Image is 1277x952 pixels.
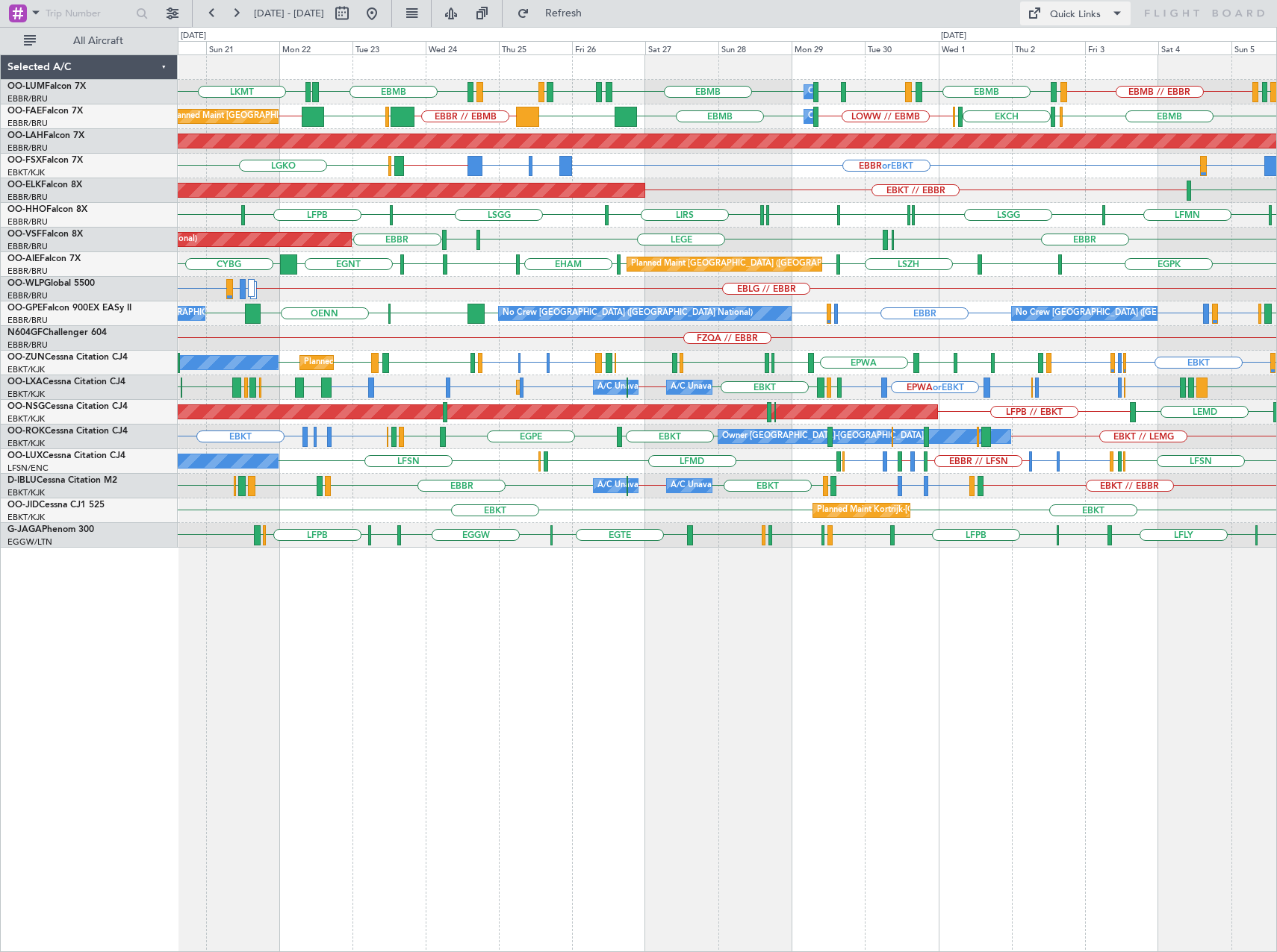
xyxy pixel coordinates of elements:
span: Refresh [532,8,595,19]
a: OO-LUXCessna Citation CJ4 [7,451,125,460]
a: EBKT/KJK [7,167,45,178]
div: Sat 4 [1158,41,1231,54]
div: Tue 23 [352,41,426,54]
button: All Aircraft [16,29,162,53]
div: Owner Melsbroek Air Base [808,105,910,128]
span: OO-FSX [7,156,42,165]
div: Mon 29 [792,41,865,54]
button: Refresh [510,1,600,25]
a: OO-FSXFalcon 7X [7,156,83,165]
span: OO-LAH [7,131,43,140]
div: Fri 26 [572,41,645,54]
a: EBKT/KJK [7,487,45,498]
span: OO-LUM [7,82,45,91]
span: OO-JID [7,501,39,510]
span: N604GF [7,328,43,337]
div: Owner [GEOGRAPHIC_DATA]-[GEOGRAPHIC_DATA] [722,425,924,448]
span: OO-GPE [7,304,43,313]
a: OO-FAEFalcon 7X [7,107,83,116]
div: Wed 24 [426,41,499,54]
a: LFSN/ENC [7,463,49,474]
span: OO-AIE [7,254,40,263]
a: OO-ZUNCessna Citation CJ4 [7,353,128,362]
div: A/C Unavailable [671,376,733,398]
a: OO-ELKFalcon 8X [7,181,82,190]
div: No Crew [GEOGRAPHIC_DATA] ([GEOGRAPHIC_DATA] National) [1016,302,1266,325]
span: OO-FAE [7,107,42,116]
div: No Crew [GEOGRAPHIC_DATA] ([GEOGRAPHIC_DATA] National) [503,302,753,325]
span: [DATE] - [DATE] [254,7,324,20]
span: OO-LXA [7,378,43,386]
div: A/C Unavailable [GEOGRAPHIC_DATA] ([GEOGRAPHIC_DATA] National) [597,376,875,398]
a: EBBR/BRU [7,93,48,104]
div: Planned Maint [GEOGRAPHIC_DATA] ([GEOGRAPHIC_DATA]) [631,253,866,275]
span: OO-WLP [7,279,44,288]
span: OO-VSF [7,230,42,239]
a: EBBR/BRU [7,192,48,203]
a: EBBR/BRU [7,241,48,252]
a: OO-AIEFalcon 7X [7,254,81,263]
button: Quick Links [1020,1,1131,25]
a: OO-ROKCessna Citation CJ4 [7,427,128,436]
span: D-IBLU [7,476,37,485]
a: OO-VSFFalcon 8X [7,230,83,239]
a: G-JAGAPhenom 300 [7,525,94,534]
a: OO-LXACessna Citation CJ4 [7,378,125,386]
a: EGGW/LTN [7,536,52,548]
a: EBBR/BRU [7,266,48,277]
a: EBBR/BRU [7,290,48,301]
span: OO-NSG [7,402,45,411]
div: Sun 28 [718,41,792,54]
a: EBBR/BRU [7,118,48,129]
a: EBKT/KJK [7,389,45,400]
a: OO-GPEFalcon 900EX EASy II [7,304,131,313]
div: Thu 2 [1012,41,1085,54]
div: Sun 21 [206,41,279,54]
a: EBKT/KJK [7,512,45,523]
span: OO-HHO [7,205,46,214]
a: D-IBLUCessna Citation M2 [7,476,117,485]
div: Sat 27 [645,41,718,54]
a: OO-LUMFalcon 7X [7,82,86,91]
span: OO-ELK [7,181,41,190]
a: EBBR/BRU [7,339,48,351]
div: Quick Links [1050,7,1101,22]
a: EBKT/KJK [7,413,45,425]
span: OO-LUX [7,451,43,460]
a: N604GFChallenger 604 [7,328,107,337]
div: Tue 30 [865,41,938,54]
a: EBBR/BRU [7,143,48,154]
span: All Aircraft [39,36,158,46]
a: OO-WLPGlobal 5500 [7,279,95,288]
span: OO-ZUN [7,353,45,362]
div: Mon 22 [279,41,352,54]
a: EBKT/KJK [7,364,45,375]
a: OO-HHOFalcon 8X [7,205,87,214]
div: A/C Unavailable [GEOGRAPHIC_DATA] ([GEOGRAPHIC_DATA] National) [597,475,875,497]
div: Fri 3 [1085,41,1158,54]
div: Planned Maint Kortrijk-[GEOGRAPHIC_DATA] [817,499,991,522]
div: Wed 1 [939,41,1012,54]
a: OO-LAHFalcon 7X [7,131,84,140]
div: [DATE] [181,30,206,43]
a: OO-NSGCessna Citation CJ4 [7,402,128,411]
input: Trip Number [46,2,131,25]
a: OO-JIDCessna CJ1 525 [7,501,105,510]
div: Thu 25 [499,41,572,54]
div: Owner Melsbroek Air Base [808,81,910,103]
a: EBBR/BRU [7,216,48,228]
span: OO-ROK [7,427,45,436]
span: G-JAGA [7,525,42,534]
a: EBBR/BRU [7,315,48,326]
a: EBKT/KJK [7,438,45,449]
div: Planned Maint Kortrijk-[GEOGRAPHIC_DATA] [304,351,478,374]
div: A/C Unavailable [GEOGRAPHIC_DATA]-[GEOGRAPHIC_DATA] [671,475,909,497]
div: [DATE] [941,30,966,43]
